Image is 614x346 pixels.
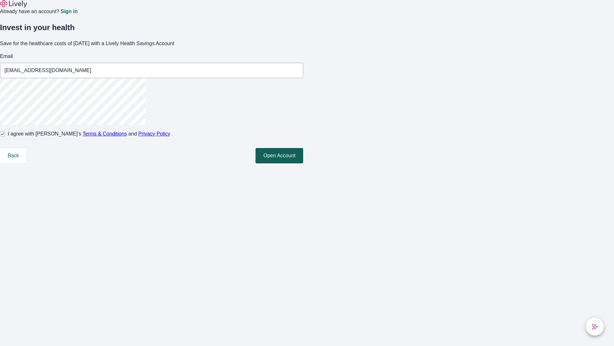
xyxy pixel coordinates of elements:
a: Terms & Conditions [83,131,127,136]
a: Privacy Policy [138,131,170,136]
button: Open Account [256,148,303,163]
span: I agree with [PERSON_NAME]’s and [8,130,170,138]
svg: Lively AI Assistant [592,324,598,330]
a: Sign in [60,9,77,14]
button: chat [586,318,604,336]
